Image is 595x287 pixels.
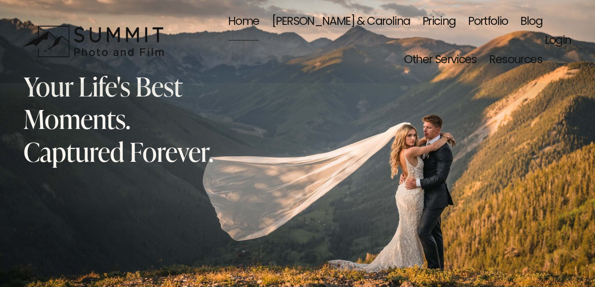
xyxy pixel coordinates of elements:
span: Resources [489,43,542,79]
a: Portfolio [468,3,508,41]
a: Home [228,3,259,41]
span: Other Services [404,43,477,79]
a: [PERSON_NAME] & Carolina [272,3,410,41]
a: Login [545,23,571,59]
a: folder dropdown [489,41,542,80]
h2: Your Life's Best Moments. Captured Forever. [24,70,226,168]
img: Summit Photo and Film [24,25,169,58]
a: Pricing [423,3,456,41]
a: Blog [520,3,542,41]
a: folder dropdown [404,41,477,80]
